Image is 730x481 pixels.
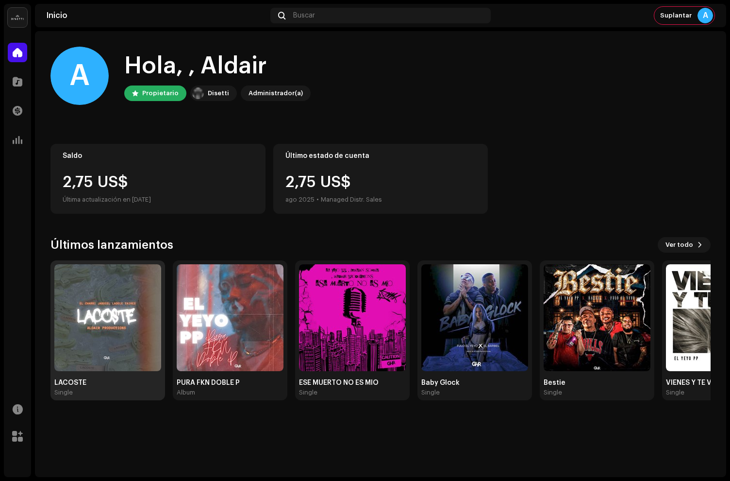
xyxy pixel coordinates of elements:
img: 02a7c2d3-3c89-4098-b12f-2ff2945c95ee [192,87,204,99]
div: ago 2025 [285,194,315,206]
div: LACOSTE [54,379,161,387]
h3: Últimos lanzamientos [50,237,173,253]
img: ff550bdc-2b04-4573-966e-f3f2e57772c0 [421,264,528,371]
button: Ver todo [658,237,711,253]
re-o-card-value: Saldo [50,144,265,214]
div: Hola, , Aldair [124,51,311,82]
div: Propietario [142,87,179,99]
span: Suplantar [660,12,692,19]
div: Single [299,389,317,396]
img: 0776817b-49b3-401b-a054-a993a0ff7f01 [54,264,161,371]
div: Single [421,389,440,396]
div: Single [54,389,73,396]
div: Baby Glock [421,379,528,387]
span: Buscar [293,12,315,19]
div: Managed Distr. Sales [321,194,382,206]
re-o-card-value: Último estado de cuenta [273,144,488,214]
div: Album [177,389,195,396]
div: Bestie [544,379,650,387]
div: A [50,47,109,105]
div: Administrador(a) [249,87,303,99]
img: 11f8d747-79ed-44e3-ab76-1f1738791afd [544,264,650,371]
div: A [697,8,713,23]
div: Última actualización en [DATE] [63,194,253,206]
div: Single [666,389,684,396]
div: Disetti [208,87,229,99]
div: ESE MUERTO NO ES MIO [299,379,406,387]
div: PURA FKN DOBLE P [177,379,283,387]
div: • [316,194,319,206]
img: 327a3415-54ec-47bf-b4e1-0a1d8b392a87 [177,264,283,371]
img: d89d75a9-6834-4f2f-b322-8b8ce98d7474 [299,264,406,371]
img: 02a7c2d3-3c89-4098-b12f-2ff2945c95ee [8,8,27,27]
div: Saldo [63,152,253,160]
div: Inicio [47,12,266,19]
div: Single [544,389,562,396]
span: Ver todo [665,235,693,255]
div: Último estado de cuenta [285,152,476,160]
